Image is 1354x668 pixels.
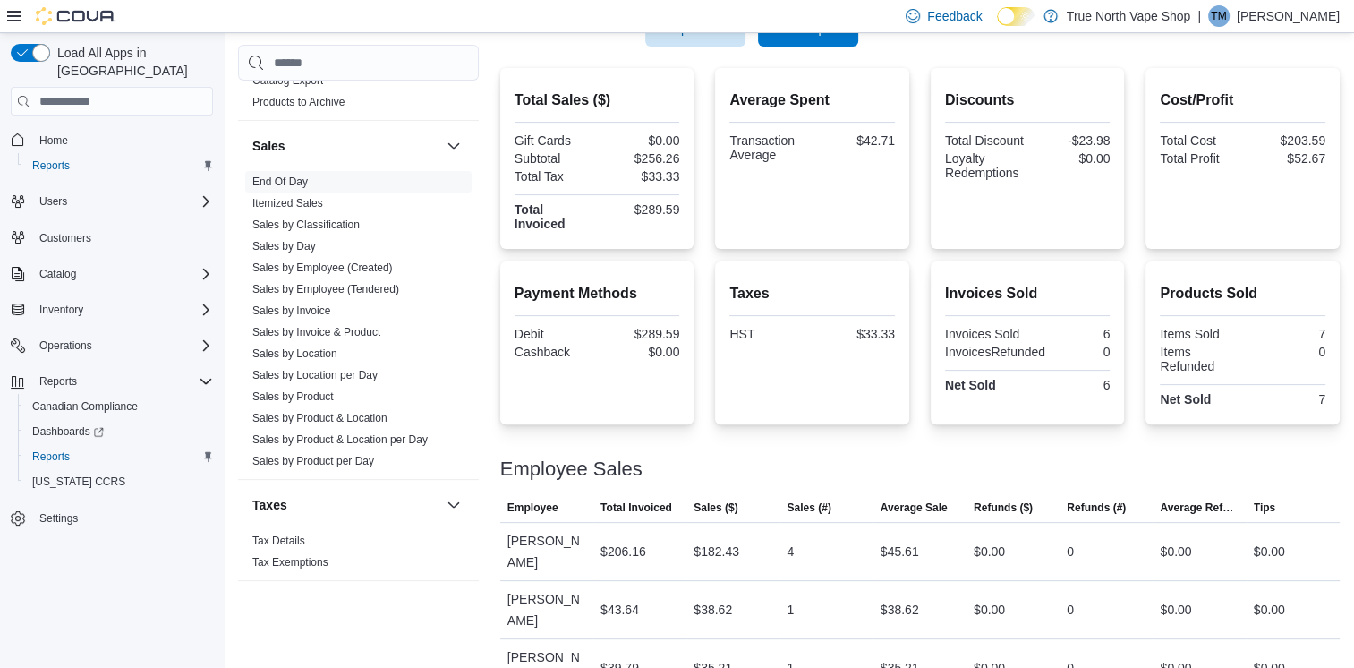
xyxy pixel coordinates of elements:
[252,326,380,338] a: Sales by Invoice & Product
[252,304,330,318] span: Sales by Invoice
[39,303,83,317] span: Inventory
[252,73,323,88] span: Catalog Export
[252,368,378,382] span: Sales by Location per Day
[18,444,220,469] button: Reports
[32,508,85,529] a: Settings
[600,327,679,341] div: $289.59
[816,327,895,341] div: $33.33
[252,454,374,468] span: Sales by Product per Day
[252,283,399,295] a: Sales by Employee (Tendered)
[252,240,316,253] a: Sales by Day
[507,501,558,515] span: Employee
[252,74,323,87] a: Catalog Export
[1067,599,1074,621] div: 0
[252,325,380,339] span: Sales by Invoice & Product
[1160,599,1191,621] div: $0.00
[252,175,308,189] span: End Of Day
[816,133,895,148] div: $42.71
[1247,392,1325,407] div: 7
[515,345,593,359] div: Cashback
[787,541,794,562] div: 4
[787,501,830,515] span: Sales (#)
[945,345,1045,359] div: InvoicesRefunded
[32,371,84,392] button: Reports
[252,304,330,317] a: Sales by Invoice
[1160,345,1239,373] div: Items Refunded
[252,347,337,360] a: Sales by Location
[945,90,1111,111] h2: Discounts
[32,128,213,150] span: Home
[39,133,68,148] span: Home
[1067,541,1074,562] div: 0
[945,133,1024,148] div: Total Discount
[25,155,77,176] a: Reports
[600,345,679,359] div: $0.00
[1247,151,1325,166] div: $52.67
[252,137,285,155] h3: Sales
[945,283,1111,304] h2: Invoices Sold
[252,239,316,253] span: Sales by Day
[252,282,399,296] span: Sales by Employee (Tendered)
[25,396,145,417] a: Canadian Compliance
[252,555,328,570] span: Tax Exemptions
[1254,599,1285,621] div: $0.00
[1052,345,1110,359] div: 0
[1067,5,1191,27] p: True North Vape Shop
[997,26,998,27] span: Dark Mode
[18,394,220,419] button: Canadian Compliance
[252,218,360,231] a: Sales by Classification
[1160,90,1325,111] h2: Cost/Profit
[1254,501,1275,515] span: Tips
[39,338,92,353] span: Operations
[252,411,387,425] span: Sales by Product & Location
[1247,345,1325,359] div: 0
[32,299,90,321] button: Inventory
[32,335,213,356] span: Operations
[252,261,393,274] a: Sales by Employee (Created)
[515,151,593,166] div: Subtotal
[729,327,808,341] div: HST
[32,263,83,285] button: Catalog
[252,534,305,548] span: Tax Details
[18,419,220,444] a: Dashboards
[1031,133,1110,148] div: -$23.98
[25,446,77,467] a: Reports
[4,225,220,251] button: Customers
[252,196,323,210] span: Itemized Sales
[4,369,220,394] button: Reports
[252,432,428,447] span: Sales by Product & Location per Day
[1208,5,1230,27] div: Tasha Mahon
[1031,378,1110,392] div: 6
[974,541,1005,562] div: $0.00
[252,412,387,424] a: Sales by Product & Location
[18,153,220,178] button: Reports
[50,44,213,80] span: Load All Apps in [GEOGRAPHIC_DATA]
[600,133,679,148] div: $0.00
[515,169,593,184] div: Total Tax
[4,126,220,152] button: Home
[32,507,213,529] span: Settings
[1160,501,1239,515] span: Average Refund
[515,202,566,231] strong: Total Invoiced
[1237,5,1340,27] p: [PERSON_NAME]
[32,130,75,151] a: Home
[1247,133,1325,148] div: $203.59
[600,169,679,184] div: $33.33
[25,155,213,176] span: Reports
[25,471,132,492] a: [US_STATE] CCRS
[4,261,220,287] button: Catalog
[252,455,374,467] a: Sales by Product per Day
[600,501,672,515] span: Total Invoiced
[32,335,99,356] button: Operations
[25,446,213,467] span: Reports
[729,133,808,162] div: Transaction Average
[39,374,77,389] span: Reports
[1160,541,1191,562] div: $0.00
[39,511,78,526] span: Settings
[787,599,794,621] div: 1
[1160,133,1239,148] div: Total Cost
[600,151,679,166] div: $256.26
[32,227,213,249] span: Customers
[32,371,213,392] span: Reports
[238,171,479,479] div: Sales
